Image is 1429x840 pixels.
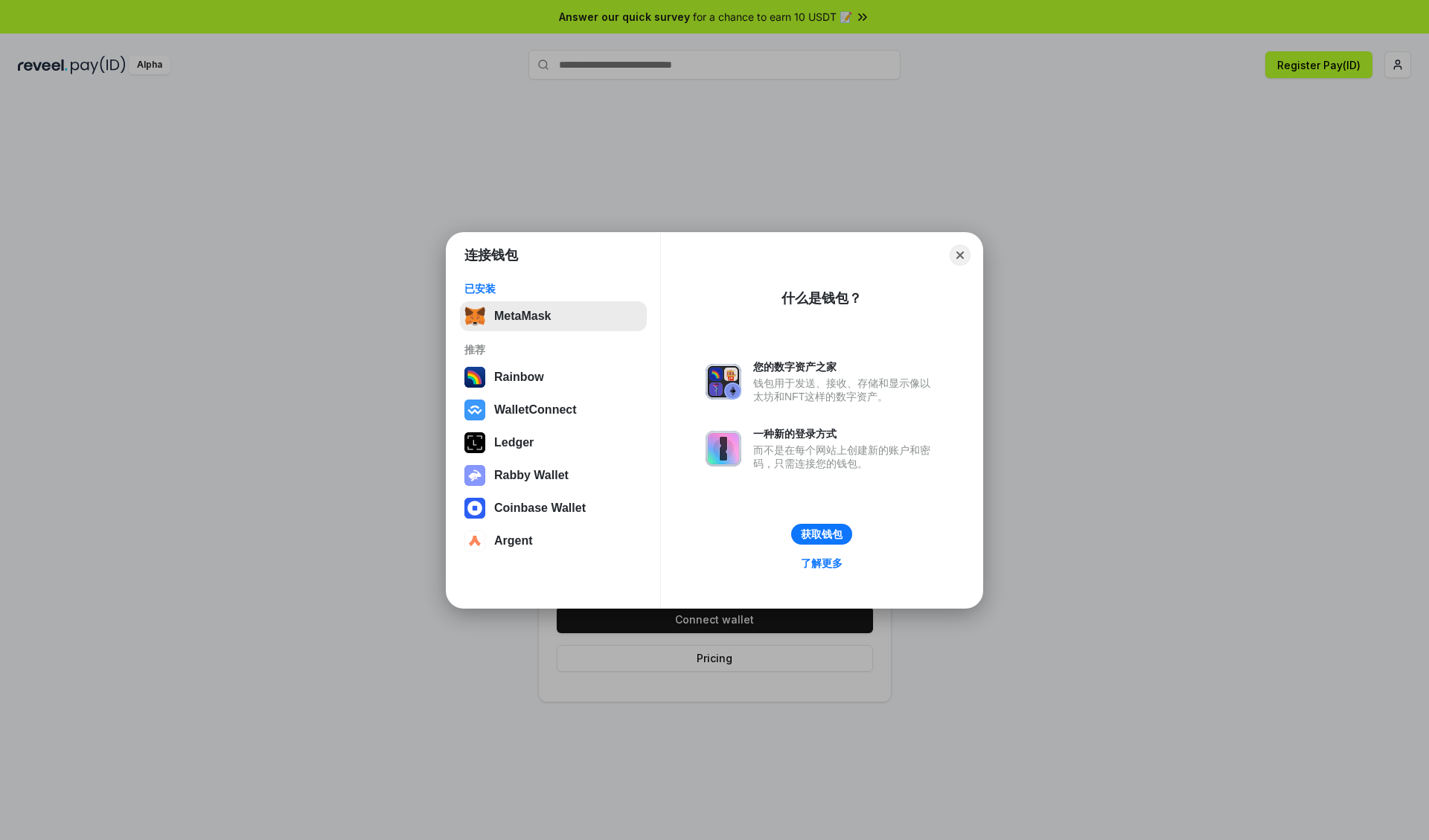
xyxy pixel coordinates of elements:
[753,360,938,373] div: 您的数字资产之家
[801,528,843,541] div: 获取钱包
[460,301,647,331] button: MetaMask
[706,364,741,400] img: svg+xml,%3Csvg%20xmlns%3D%22http%3A%2F%2Fwww.w3.org%2F2000%2Fsvg%22%20fill%3D%22none%22%20viewBox...
[494,371,544,384] div: Rainbow
[464,465,485,486] img: svg+xml,%3Csvg%20xmlns%3D%22http%3A%2F%2Fwww.w3.org%2F2000%2Fsvg%22%20fill%3D%22none%22%20viewBox...
[460,493,647,523] button: Coinbase Wallet
[494,403,577,417] div: WalletConnect
[753,427,938,440] div: 一种新的登录方式
[792,554,851,573] a: 了解更多
[464,530,485,551] img: svg+xml,%3Csvg%20width%3D%2228%22%20height%3D%2228%22%20viewBox%3D%220%200%2028%2028%22%20fill%3D...
[801,557,843,570] div: 了解更多
[460,362,647,392] button: Rainbow
[494,501,586,515] div: Coinbase Wallet
[494,436,534,449] div: Ledger
[781,289,862,307] div: 什么是钱包？
[460,428,647,458] button: Ledger
[494,310,551,323] div: MetaMask
[706,431,741,467] img: svg+xml,%3Csvg%20xmlns%3D%22http%3A%2F%2Fwww.w3.org%2F2000%2Fsvg%22%20fill%3D%22none%22%20viewBox...
[460,395,647,425] button: WalletConnect
[494,469,569,482] div: Rabby Wallet
[460,461,647,490] button: Rabby Wallet
[464,306,485,327] img: svg+xml,%3Csvg%20fill%3D%22none%22%20height%3D%2233%22%20viewBox%3D%220%200%2035%2033%22%20width%...
[464,343,642,356] div: 推荐
[950,245,971,266] button: Close
[753,376,938,403] div: 钱包用于发送、接收、存储和显示像以太坊和NFT这样的数字资产。
[464,498,485,519] img: svg+xml,%3Csvg%20width%3D%2228%22%20height%3D%2228%22%20viewBox%3D%220%200%2028%2028%22%20fill%3D...
[460,526,647,556] button: Argent
[494,534,533,548] div: Argent
[464,432,485,453] img: svg+xml,%3Csvg%20xmlns%3D%22http%3A%2F%2Fwww.w3.org%2F2000%2Fsvg%22%20width%3D%2228%22%20height%3...
[464,282,642,295] div: 已安装
[464,367,485,388] img: svg+xml,%3Csvg%20width%3D%22120%22%20height%3D%22120%22%20viewBox%3D%220%200%20120%20120%22%20fil...
[464,400,485,420] img: svg+xml,%3Csvg%20width%3D%2228%22%20height%3D%2228%22%20viewBox%3D%220%200%2028%2028%22%20fill%3D...
[753,443,938,470] div: 而不是在每个网站上创建新的账户和密码，只需连接您的钱包。
[791,524,852,545] button: 获取钱包
[464,246,518,264] h1: 连接钱包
